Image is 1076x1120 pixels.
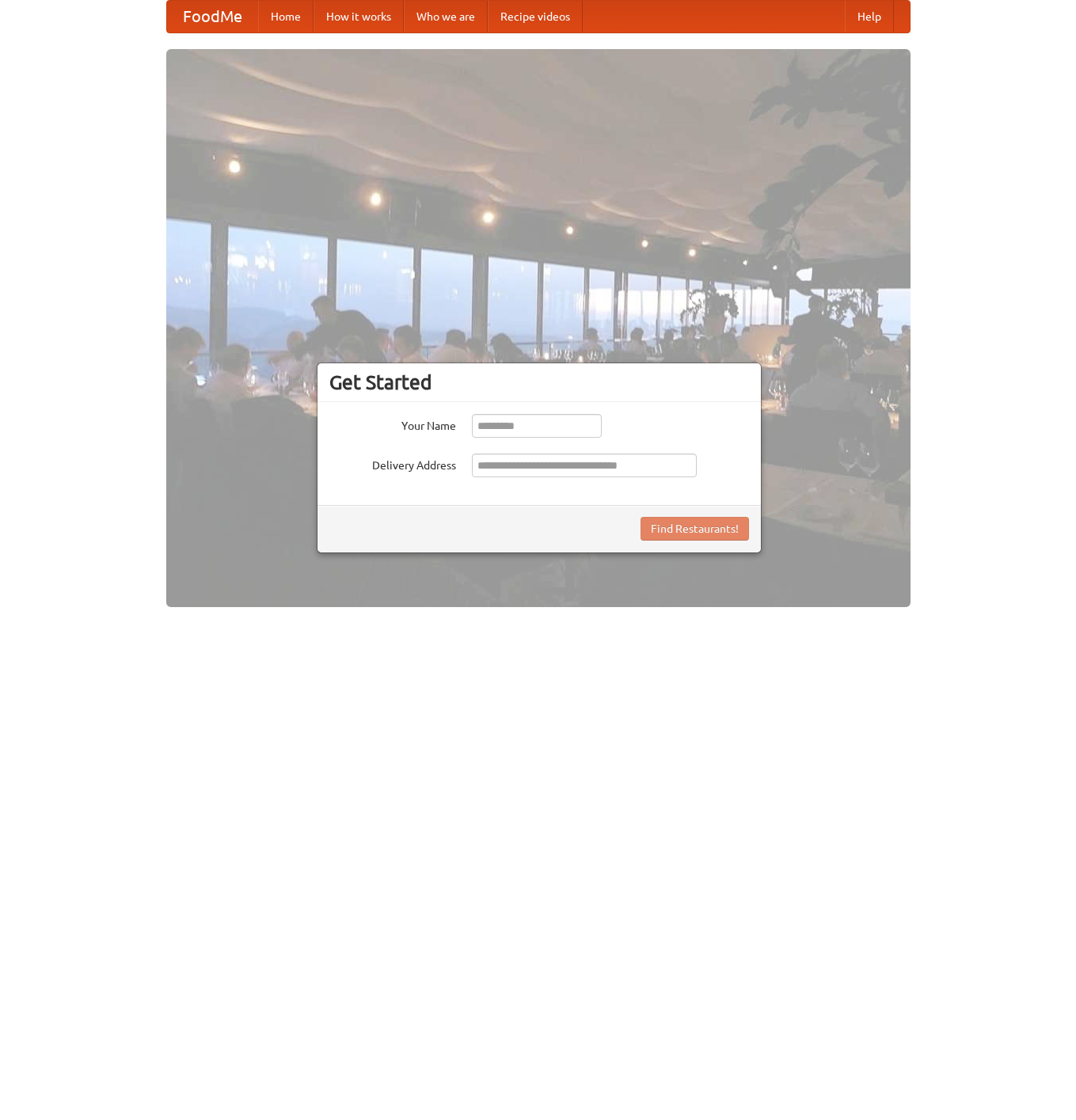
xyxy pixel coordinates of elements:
[641,517,749,541] button: Find Restaurants!
[329,454,456,473] label: Delivery Address
[488,1,583,32] a: Recipe videos
[329,414,456,434] label: Your Name
[314,1,404,32] a: How it works
[845,1,894,32] a: Help
[167,1,258,32] a: FoodMe
[258,1,314,32] a: Home
[329,370,749,394] h3: Get Started
[404,1,488,32] a: Who we are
